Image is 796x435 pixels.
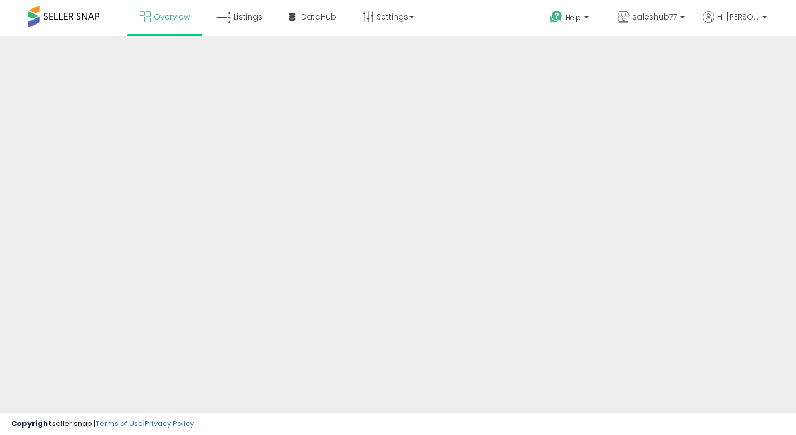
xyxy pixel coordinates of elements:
span: Hi [PERSON_NAME] [717,11,759,22]
a: Privacy Policy [145,418,194,429]
span: Help [566,13,581,22]
span: DataHub [301,11,336,22]
i: Get Help [549,10,563,24]
span: Listings [233,11,263,22]
span: saleshub77 [632,11,677,22]
strong: Copyright [11,418,52,429]
a: Help [541,2,600,36]
span: Overview [154,11,190,22]
a: Terms of Use [96,418,143,429]
div: seller snap | | [11,419,194,429]
a: Hi [PERSON_NAME] [703,11,767,36]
